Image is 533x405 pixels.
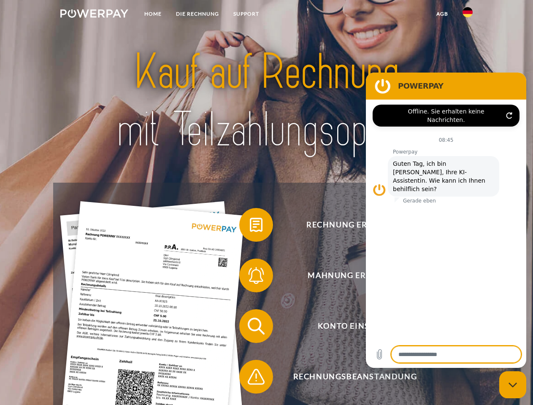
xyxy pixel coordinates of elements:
[137,6,169,22] a: Home
[239,360,459,394] button: Rechnungsbeanstandung
[252,208,458,242] span: Rechnung erhalten?
[239,309,459,343] button: Konto einsehen
[226,6,266,22] a: SUPPORT
[366,73,526,368] iframe: Messaging-Fenster
[246,316,267,337] img: qb_search.svg
[499,371,526,398] iframe: Schaltfläche zum Öffnen des Messaging-Fensters; Konversation läuft
[246,214,267,235] img: qb_bill.svg
[169,6,226,22] a: DIE RECHNUNG
[252,309,458,343] span: Konto einsehen
[60,9,128,18] img: logo-powerpay-white.svg
[252,259,458,292] span: Mahnung erhalten?
[239,208,459,242] button: Rechnung erhalten?
[463,7,473,17] img: de
[252,360,458,394] span: Rechnungsbeanstandung
[246,265,267,286] img: qb_bell.svg
[246,366,267,387] img: qb_warning.svg
[429,6,455,22] a: agb
[81,40,452,162] img: title-powerpay_de.svg
[239,259,459,292] button: Mahnung erhalten?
